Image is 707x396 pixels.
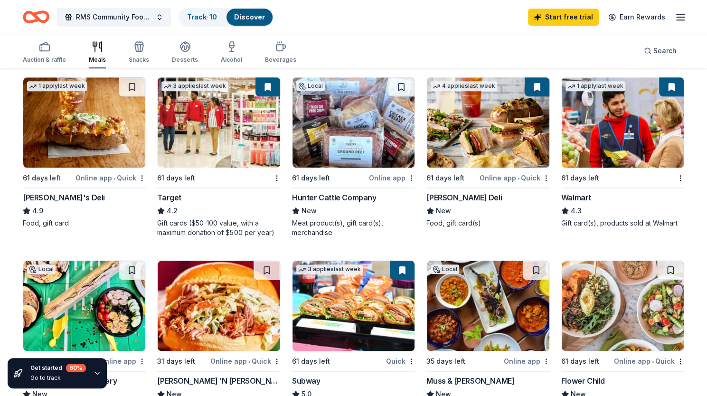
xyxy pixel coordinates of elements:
button: Beverages [265,37,296,68]
span: 4.3 [571,205,582,217]
div: Online app Quick [210,355,281,367]
img: Image for Flower Child [562,261,684,351]
a: Earn Rewards [603,9,671,26]
img: Image for Jason's Deli [23,77,145,168]
button: Search [636,41,684,60]
div: Go to track [30,374,86,382]
div: Target [157,192,181,203]
span: 4.2 [167,205,178,217]
div: Local [296,81,325,91]
img: Image for Muss & Turner's [427,261,549,351]
button: Auction & raffle [23,37,66,68]
div: Food, gift card(s) [426,218,549,228]
div: [PERSON_NAME] Deli [426,192,502,203]
div: 31 days left [157,356,195,367]
div: Gift cards ($50-100 value, with a maximum donation of $500 per year) [157,218,280,237]
a: Image for McAlister's Deli4 applieslast week61 days leftOnline app•Quick[PERSON_NAME] DeliNewFood... [426,77,549,228]
div: Alcohol [221,56,242,64]
div: [PERSON_NAME]'s Deli [23,192,105,203]
div: Online app [504,355,550,367]
div: 1 apply last week [27,81,87,91]
a: Home [23,6,49,28]
div: 61 days left [561,172,599,184]
div: Gift card(s), products sold at Walmart [561,218,684,228]
button: Alcohol [221,37,242,68]
span: • [248,358,250,365]
button: Desserts [172,37,198,68]
img: Image for Target [158,77,280,168]
div: Food, gift card [23,218,146,228]
img: Image for Jim 'N Nick's BBQ Restaurant [158,261,280,351]
img: Image for Walmart [562,77,684,168]
span: • [113,174,115,182]
div: Beverages [265,56,296,64]
div: 3 applies last week [296,264,363,274]
div: Hunter Cattle Company [292,192,377,203]
div: Auction & raffle [23,56,66,64]
span: New [436,205,451,217]
div: Desserts [172,56,198,64]
div: Online app [369,172,415,184]
div: Quick [386,355,415,367]
div: Flower Child [561,375,605,387]
img: Image for Subway [292,261,415,351]
button: Snacks [129,37,149,68]
div: Snacks [129,56,149,64]
span: RMS Community Food Pantry [76,11,152,23]
div: 61 days left [561,356,599,367]
span: Search [653,45,677,57]
div: Subway [292,375,321,387]
span: 4.9 [32,205,43,217]
span: New [302,205,317,217]
div: Walmart [561,192,591,203]
a: Image for Walmart1 applylast week61 days leftWalmart4.3Gift card(s), products sold at Walmart [561,77,684,228]
div: 61 days left [426,172,464,184]
div: Online app Quick [75,172,146,184]
div: 35 days left [426,356,465,367]
a: Image for Target3 applieslast week61 days leftTarget4.2Gift cards ($50-100 value, with a maximum ... [157,77,280,237]
a: Start free trial [528,9,599,26]
div: Local [27,264,56,274]
img: Image for Hunter Cattle Company [292,77,415,168]
button: RMS Community Food Pantry [57,8,171,27]
div: Meals [89,56,106,64]
div: Meat product(s), gift card(s), merchandise [292,218,415,237]
div: Local [431,264,459,274]
img: Image for McAlister's Deli [427,77,549,168]
span: • [518,174,519,182]
div: 4 applies last week [431,81,497,91]
a: Image for Hunter Cattle CompanyLocal61 days leftOnline appHunter Cattle CompanyNewMeat product(s)... [292,77,415,237]
div: 61 days left [292,356,330,367]
span: • [652,358,654,365]
div: 61 days left [292,172,330,184]
a: Track· 10 [187,13,217,21]
div: 61 days left [157,172,195,184]
div: [PERSON_NAME] 'N [PERSON_NAME]'s BBQ Restaurant [157,375,280,387]
img: Image for Henri's Bakery [23,261,145,351]
div: 1 apply last week [566,81,625,91]
div: Get started [30,364,86,372]
a: Image for Jason's Deli1 applylast week61 days leftOnline app•Quick[PERSON_NAME]'s Deli4.9Food, gi... [23,77,146,228]
div: 60 % [66,364,86,372]
div: 61 days left [23,172,61,184]
a: Discover [234,13,265,21]
button: Meals [89,37,106,68]
div: 3 applies last week [161,81,228,91]
div: Online app Quick [480,172,550,184]
button: Track· 10Discover [179,8,273,27]
div: Muss & [PERSON_NAME] [426,375,514,387]
div: Online app Quick [614,355,684,367]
